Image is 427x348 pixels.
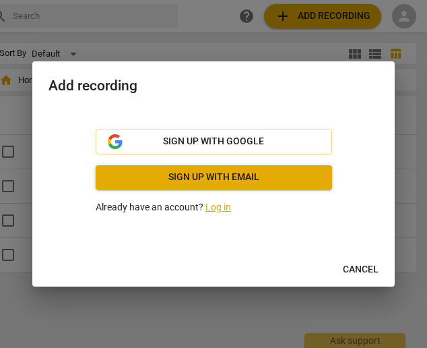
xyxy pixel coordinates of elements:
span: Sign up with email [106,171,321,184]
h2: Add recording [48,78,379,94]
button: Sign up with Google [96,129,332,154]
button: Cancel [332,257,389,281]
a: Log in [205,202,231,212]
a: Sign up with email [96,165,332,190]
span: Cancel [343,263,379,277]
span: Sign up with Google [163,135,264,148]
p: Already have an account? [96,200,332,214]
